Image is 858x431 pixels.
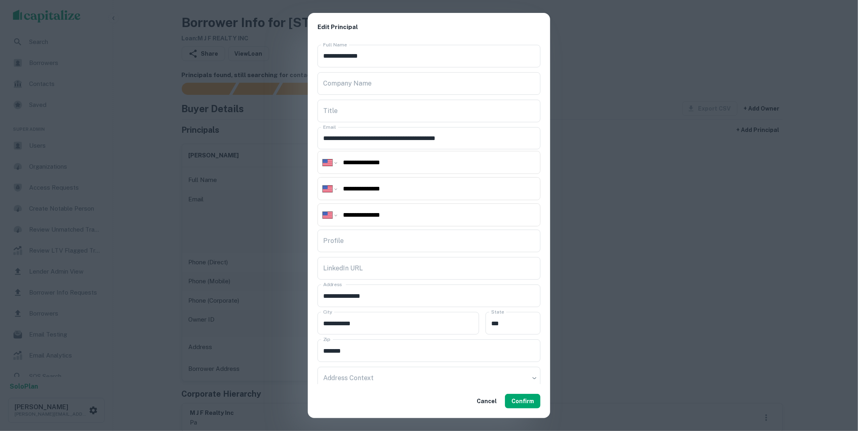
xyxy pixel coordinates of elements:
label: Address [323,281,342,288]
label: Email [323,123,336,130]
h2: Edit Principal [308,13,550,42]
iframe: Chat Widget [818,366,858,405]
label: Full Name [323,41,347,48]
div: ​ [318,367,540,389]
button: Confirm [505,394,540,408]
label: City [323,308,332,315]
label: Zip [323,336,330,343]
button: Cancel [473,394,500,408]
label: State [491,308,504,315]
